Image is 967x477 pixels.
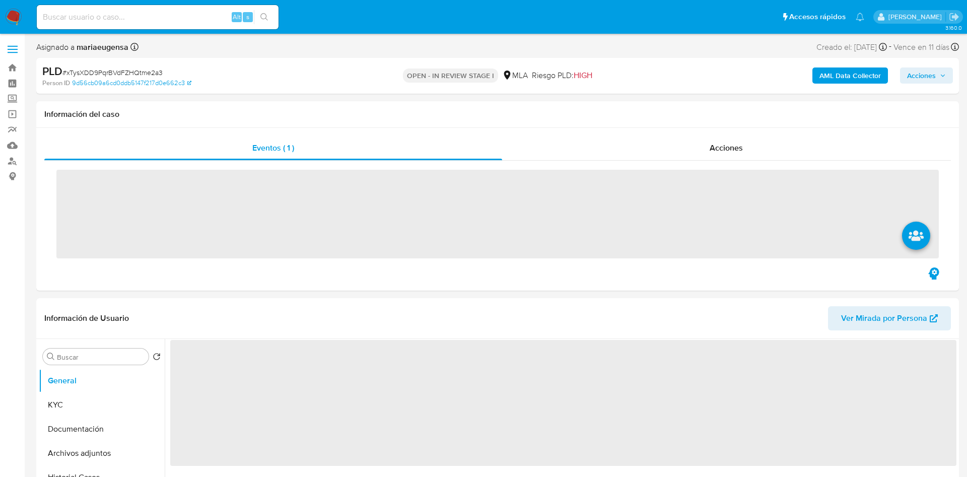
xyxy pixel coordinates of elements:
[62,67,163,78] span: # xTysXDD9PqrBVdFZHQtme2a3
[72,79,191,88] a: 9d56cb09a6cd0ddb5147f217d0e662c3
[900,67,953,84] button: Acciones
[42,79,70,88] b: Person ID
[710,142,743,154] span: Acciones
[252,142,294,154] span: Eventos ( 1 )
[816,40,887,54] div: Creado el: [DATE]
[37,11,279,24] input: Buscar usuario o caso...
[812,67,888,84] button: AML Data Collector
[75,41,128,53] b: mariaeugensa
[254,10,274,24] button: search-icon
[819,67,881,84] b: AML Data Collector
[39,417,165,441] button: Documentación
[36,42,128,53] span: Asignado a
[153,353,161,364] button: Volver al orden por defecto
[47,353,55,361] button: Buscar
[44,313,129,323] h1: Información de Usuario
[39,441,165,465] button: Archivos adjuntos
[828,306,951,330] button: Ver Mirada por Persona
[170,340,956,466] span: ‌
[889,40,891,54] span: -
[574,70,592,81] span: HIGH
[56,170,939,258] span: ‌
[532,70,592,81] span: Riesgo PLD:
[42,63,62,79] b: PLD
[856,13,864,21] a: Notificaciones
[246,12,249,22] span: s
[888,12,945,22] p: mariaeugenia.sanchez@mercadolibre.com
[907,67,936,84] span: Acciones
[789,12,846,22] span: Accesos rápidos
[57,353,145,362] input: Buscar
[39,393,165,417] button: KYC
[841,306,927,330] span: Ver Mirada por Persona
[39,369,165,393] button: General
[949,12,959,22] a: Salir
[893,42,949,53] span: Vence en 11 días
[44,109,951,119] h1: Información del caso
[502,70,528,81] div: MLA
[403,69,498,83] p: OPEN - IN REVIEW STAGE I
[233,12,241,22] span: Alt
